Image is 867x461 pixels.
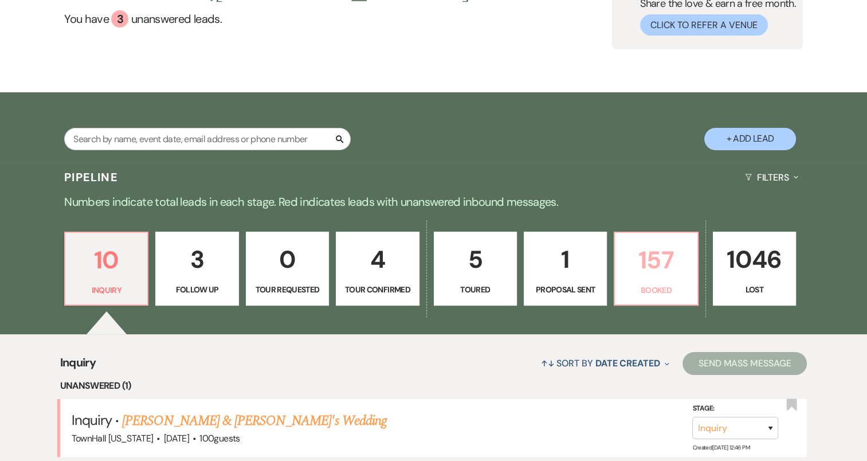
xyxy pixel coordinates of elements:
[64,128,351,150] input: Search by name, event date, email address or phone number
[164,432,189,444] span: [DATE]
[21,193,846,211] p: Numbers indicate total leads in each stage. Red indicates leads with unanswered inbound messages.
[64,232,148,306] a: 10Inquiry
[122,411,387,431] a: [PERSON_NAME] & [PERSON_NAME]'s Wedding
[441,283,509,296] p: Toured
[72,284,140,296] p: Inquiry
[163,283,231,296] p: Follow Up
[720,240,788,279] p: 1046
[704,128,796,150] button: + Add Lead
[64,169,118,185] h3: Pipeline
[199,432,240,444] span: 100 guests
[622,241,690,279] p: 157
[531,283,599,296] p: Proposal Sent
[720,283,788,296] p: Lost
[541,357,555,369] span: ↑↓
[163,240,231,279] p: 3
[713,232,796,306] a: 1046Lost
[72,432,154,444] span: TownHall [US_STATE]
[60,354,96,378] span: Inquiry
[682,352,807,375] button: Send Mass Message
[692,403,778,415] label: Stage:
[640,14,768,36] button: Click to Refer a Venue
[253,283,321,296] p: Tour Requested
[536,348,674,378] button: Sort By Date Created
[614,232,698,306] a: 157Booked
[72,241,140,279] p: 10
[72,411,112,429] span: Inquiry
[692,444,749,451] span: Created: [DATE] 12:46 PM
[64,10,481,28] a: You have 3 unanswered leads.
[622,284,690,296] p: Booked
[111,10,128,28] div: 3
[60,378,807,393] li: Unanswered (1)
[246,232,329,306] a: 0Tour Requested
[434,232,517,306] a: 5Toured
[595,357,660,369] span: Date Created
[336,232,419,306] a: 4Tour Confirmed
[253,240,321,279] p: 0
[343,240,411,279] p: 4
[343,283,411,296] p: Tour Confirmed
[740,162,803,193] button: Filters
[155,232,238,306] a: 3Follow Up
[524,232,607,306] a: 1Proposal Sent
[531,240,599,279] p: 1
[441,240,509,279] p: 5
